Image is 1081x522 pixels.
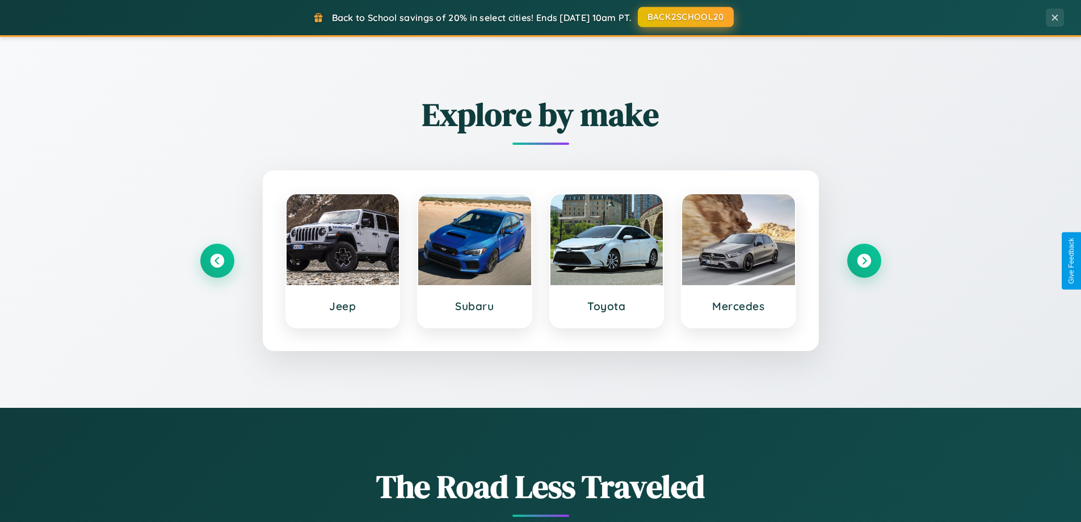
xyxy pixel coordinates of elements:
[430,299,520,313] h3: Subaru
[200,465,881,508] h1: The Road Less Traveled
[332,12,632,23] span: Back to School savings of 20% in select cities! Ends [DATE] 10am PT.
[693,299,784,313] h3: Mercedes
[298,299,388,313] h3: Jeep
[1067,238,1075,284] div: Give Feedback
[638,7,734,27] button: BACK2SCHOOL20
[562,299,652,313] h3: Toyota
[200,93,881,136] h2: Explore by make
